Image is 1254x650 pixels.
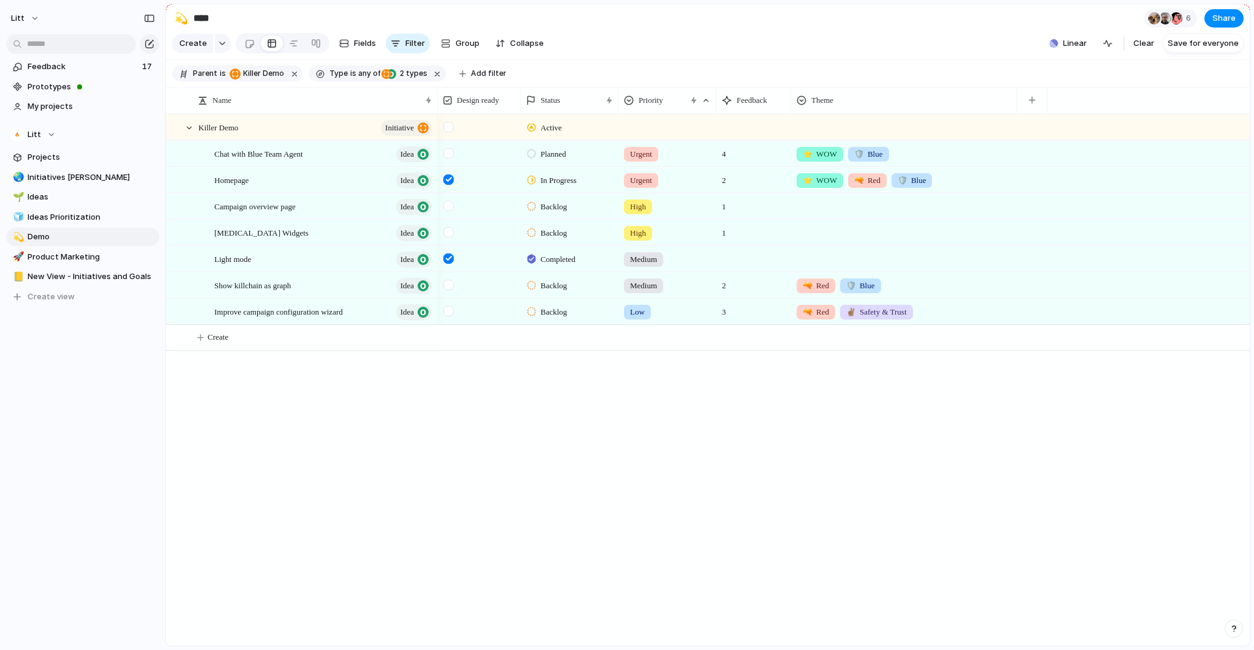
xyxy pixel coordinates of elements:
[13,230,21,244] div: 💫
[639,94,663,106] span: Priority
[396,304,432,320] button: Idea
[803,148,837,160] span: WOW
[846,306,907,318] span: Safety & Trust
[13,190,21,204] div: 🌱
[11,191,23,203] button: 🌱
[6,188,159,206] a: 🌱Ideas
[6,208,159,226] a: 🧊Ideas Prioritization
[220,69,226,80] span: is
[28,100,155,113] span: My projects
[452,65,514,83] button: Add filter
[208,331,228,343] span: Create
[630,280,657,292] span: Medium
[400,225,414,242] span: Idea
[28,271,155,283] span: New View - Initiatives and Goals
[490,34,549,53] button: Collapse
[717,220,731,239] span: 1
[13,170,21,184] div: 🌏
[381,120,432,136] button: initiative
[396,199,432,215] button: Idea
[214,199,296,213] span: Campaign overview page
[6,148,159,166] a: Projects
[11,171,23,184] button: 🌏
[28,61,138,73] span: Feedback
[854,149,864,159] span: 🛡️
[175,10,188,26] div: 💫
[214,146,303,160] span: Chat with Blue Team Agent
[630,174,652,187] span: Urgent
[400,304,414,321] span: Idea
[356,69,380,80] span: any of
[396,252,432,267] button: Idea
[13,270,21,284] div: 📒
[405,37,425,50] span: Filter
[541,253,576,266] span: Completed
[1133,37,1154,50] span: Clear
[11,231,23,243] button: 💫
[1063,37,1087,50] span: Linear
[214,252,251,266] span: Light mode
[435,34,486,53] button: Group
[846,281,856,290] span: 🛡️
[630,306,645,318] span: Low
[13,250,21,264] div: 🚀
[142,61,154,73] span: 17
[1168,37,1239,50] span: Save for everyone
[217,67,228,81] button: is
[6,78,159,96] a: Prototypes
[854,176,864,185] span: 🔫
[11,12,24,24] span: Litt
[854,174,880,187] span: Red
[846,280,875,292] span: Blue
[28,171,155,184] span: Initiatives [PERSON_NAME]
[6,267,159,286] a: 📒New View - Initiatives and Goals
[846,307,856,316] span: ✌🏽
[457,94,499,106] span: Design ready
[13,210,21,224] div: 🧊
[6,228,159,246] div: 💫Demo
[803,149,813,159] span: ⭐️
[400,277,414,294] span: Idea
[385,119,414,136] span: initiative
[541,201,567,213] span: Backlog
[400,146,414,163] span: Idea
[6,248,159,266] div: 🚀Product Marketing
[717,168,731,187] span: 2
[6,168,159,187] div: 🌏Initiatives [PERSON_NAME]
[803,307,813,316] span: 🔫
[6,125,159,144] button: Litt
[214,225,309,239] span: [MEDICAL_DATA] Widgets
[717,273,731,292] span: 2
[1045,34,1092,53] button: Linear
[630,253,657,266] span: Medium
[1212,12,1236,24] span: Share
[198,120,238,134] span: Killer Demo
[396,146,432,162] button: Idea
[171,9,191,28] button: 💫
[212,94,231,106] span: Name
[396,225,432,241] button: Idea
[898,176,907,185] span: 🛡️
[803,281,813,290] span: 🔫
[1163,34,1244,53] button: Save for everyone
[717,299,731,318] span: 3
[471,69,506,80] span: Add filter
[400,172,414,189] span: Idea
[193,69,217,80] span: Parent
[28,129,41,141] span: Litt
[214,304,343,318] span: Improve campaign configuration wizard
[11,211,23,223] button: 🧊
[11,271,23,283] button: 📒
[28,291,75,303] span: Create view
[630,227,646,239] span: High
[898,174,926,187] span: Blue
[214,173,249,187] span: Homepage
[400,251,414,268] span: Idea
[227,67,287,81] button: Killer Demo
[214,278,291,292] span: Show killchain as graph
[541,94,560,106] span: Status
[803,176,813,185] span: ⭐️
[348,67,383,81] button: isany of
[386,34,430,53] button: Filter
